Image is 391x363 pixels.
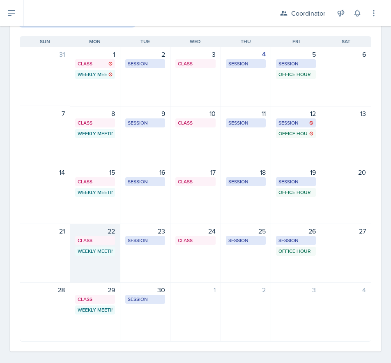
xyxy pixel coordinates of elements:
[175,167,215,177] div: 17
[78,130,113,137] div: Weekly Meeting
[78,60,113,67] div: Class
[278,237,313,244] div: Session
[140,38,150,45] span: Tue
[178,237,213,244] div: Class
[25,285,65,295] div: 28
[75,49,115,59] div: 1
[326,109,366,118] div: 13
[78,296,113,303] div: Class
[276,285,316,295] div: 3
[226,226,266,236] div: 25
[128,296,163,303] div: Session
[125,167,165,177] div: 16
[78,189,113,196] div: Weekly Meeting
[175,226,215,236] div: 24
[75,226,115,236] div: 22
[241,38,251,45] span: Thu
[75,109,115,118] div: 8
[78,119,113,127] div: Class
[128,60,163,67] div: Session
[326,285,366,295] div: 4
[175,109,215,118] div: 10
[75,167,115,177] div: 15
[78,71,113,78] div: Weekly Meeting
[226,49,266,59] div: 4
[276,109,316,118] div: 12
[78,237,113,244] div: Class
[25,226,65,236] div: 21
[25,49,65,59] div: 31
[128,178,163,185] div: Session
[292,38,300,45] span: Fri
[228,237,263,244] div: Session
[75,285,115,295] div: 29
[278,247,313,255] div: Office Hour
[78,306,113,314] div: Weekly Meeting
[326,49,366,59] div: 6
[25,109,65,118] div: 7
[226,109,266,118] div: 11
[40,38,50,45] span: Sun
[276,49,316,59] div: 5
[175,49,215,59] div: 3
[228,178,263,185] div: Session
[175,285,215,295] div: 1
[178,178,213,185] div: Class
[342,38,350,45] span: Sat
[89,38,101,45] span: Mon
[125,285,165,295] div: 30
[228,60,263,67] div: Session
[228,119,263,127] div: Session
[278,119,313,127] div: Session
[190,38,201,45] span: Wed
[128,237,163,244] div: Session
[278,178,313,185] div: Session
[278,189,313,196] div: Office Hour
[25,167,65,177] div: 14
[125,226,165,236] div: 23
[125,49,165,59] div: 2
[326,226,366,236] div: 27
[128,119,163,127] div: Session
[226,285,266,295] div: 2
[226,167,266,177] div: 18
[278,130,313,137] div: Office Hour
[276,167,316,177] div: 19
[78,247,113,255] div: Weekly Meeting
[78,178,113,185] div: Class
[178,60,213,67] div: Class
[326,167,366,177] div: 20
[278,60,313,67] div: Session
[125,109,165,118] div: 9
[291,8,325,18] div: Coordinator
[278,71,313,78] div: Office Hour
[178,119,213,127] div: Class
[276,226,316,236] div: 26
